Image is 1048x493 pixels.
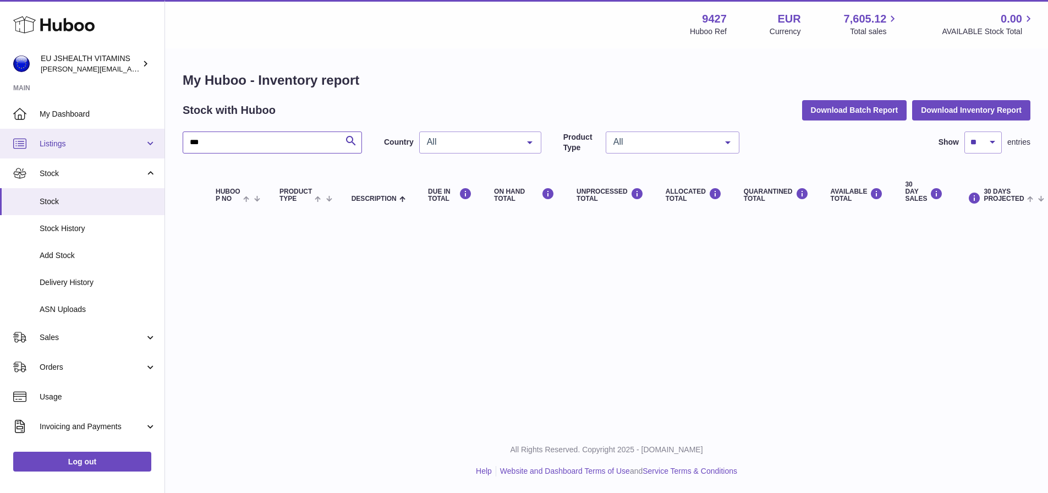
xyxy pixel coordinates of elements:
[40,250,156,261] span: Add Stock
[40,168,145,179] span: Stock
[174,445,1039,455] p: All Rights Reserved. Copyright 2025 - [DOMAIN_NAME]
[183,103,276,118] h2: Stock with Huboo
[496,466,737,476] li: and
[384,137,414,147] label: Country
[777,12,800,26] strong: EUR
[40,362,145,373] span: Orders
[702,12,727,26] strong: 9427
[40,223,156,234] span: Stock History
[666,188,722,202] div: ALLOCATED Total
[643,467,737,475] a: Service Terms & Conditions
[13,452,151,472] a: Log out
[424,136,519,147] span: All
[41,64,221,73] span: [PERSON_NAME][EMAIL_ADDRESS][DOMAIN_NAME]
[40,304,156,315] span: ASN Uploads
[802,100,907,120] button: Download Batch Report
[279,188,312,202] span: Product Type
[183,72,1030,89] h1: My Huboo - Inventory report
[939,137,959,147] label: Show
[352,195,397,202] span: Description
[40,392,156,402] span: Usage
[942,12,1035,37] a: 0.00 AVAILABLE Stock Total
[912,100,1030,120] button: Download Inventory Report
[744,188,809,202] div: QUARANTINED Total
[40,196,156,207] span: Stock
[831,188,884,202] div: AVAILABLE Total
[428,188,472,202] div: DUE IN TOTAL
[690,26,727,37] div: Huboo Ref
[40,109,156,119] span: My Dashboard
[984,188,1024,202] span: 30 DAYS PROJECTED
[770,26,801,37] div: Currency
[40,332,145,343] span: Sales
[850,26,899,37] span: Total sales
[1007,137,1030,147] span: entries
[1001,12,1022,26] span: 0.00
[41,53,140,74] div: EU JSHEALTH VITAMINS
[40,421,145,432] span: Invoicing and Payments
[40,277,156,288] span: Delivery History
[494,188,555,202] div: ON HAND Total
[476,467,492,475] a: Help
[13,56,30,72] img: laura@jessicasepel.com
[563,132,600,153] label: Product Type
[844,12,899,37] a: 7,605.12 Total sales
[611,136,717,147] span: All
[577,188,644,202] div: UNPROCESSED Total
[40,139,145,149] span: Listings
[942,26,1035,37] span: AVAILABLE Stock Total
[844,12,887,26] span: 7,605.12
[216,188,240,202] span: Huboo P no
[905,181,943,203] div: 30 DAY SALES
[500,467,630,475] a: Website and Dashboard Terms of Use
